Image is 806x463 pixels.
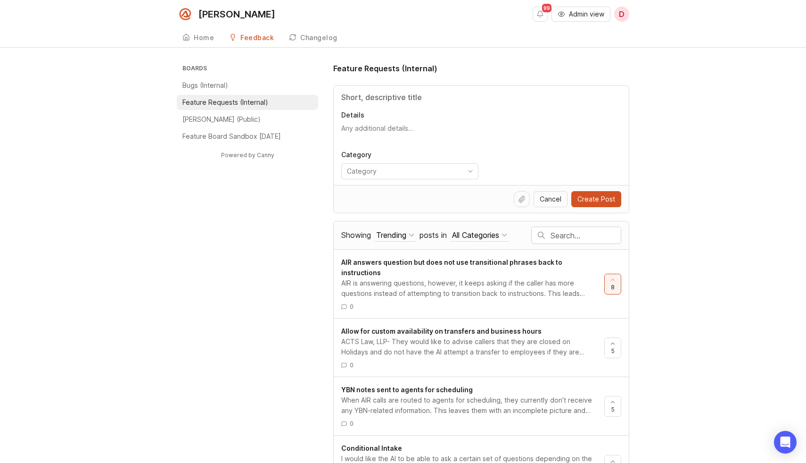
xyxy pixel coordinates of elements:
[569,9,604,19] span: Admin view
[341,150,478,160] p: Category
[350,361,354,369] span: 0
[534,191,567,207] button: Cancel
[240,34,274,41] div: Feedback
[376,230,406,240] div: Trending
[577,194,615,204] span: Create Post
[177,112,318,127] a: [PERSON_NAME] (Public)
[341,386,473,394] span: YBN notes sent to agents for scheduling
[341,163,478,179] div: toggle menu
[614,7,629,22] button: D
[341,385,604,428] a: YBN notes sent to agents for schedulingWhen AIR calls are routed to agents for scheduling, they c...
[177,95,318,110] a: Feature Requests (Internal)
[604,274,621,295] button: 8
[182,81,228,90] p: Bugs (Internal)
[551,7,610,22] button: Admin view
[341,278,597,299] div: AIR is answering questions, however, it keeps asking if the caller has more questions instead of ...
[181,63,318,76] h3: Boards
[177,28,220,48] a: Home
[374,229,416,242] button: Showing
[611,283,615,291] span: 8
[194,34,214,41] div: Home
[551,230,621,241] input: Search…
[452,230,499,240] div: All Categories
[604,396,621,417] button: 5
[283,28,343,48] a: Changelog
[341,124,621,143] textarea: Details
[419,230,447,240] span: posts in
[350,420,354,428] span: 0
[774,431,797,454] div: Open Intercom Messenger
[341,257,604,311] a: AIR answers question but does not use transitional phrases back to instructionsAIR is answering q...
[198,9,275,19] div: [PERSON_NAME]
[571,191,621,207] button: Create Post
[182,115,261,124] p: [PERSON_NAME] (Public)
[182,98,268,107] p: Feature Requests (Internal)
[182,132,281,141] p: Feature Board Sandbox [DATE]
[177,78,318,93] a: Bugs (Internal)
[333,63,437,74] h1: Feature Requests (Internal)
[341,92,621,103] input: Title
[300,34,337,41] div: Changelog
[619,8,625,20] span: D
[220,150,276,160] a: Powered by Canny
[450,229,509,242] button: posts in
[341,230,371,240] span: Showing
[347,166,462,177] input: Category
[341,395,597,416] div: When AIR calls are routed to agents for scheduling, they currently don’t receive any YBN-related ...
[341,337,597,357] div: ACTS Law, LLP- They would like to advise callers that they are closed on Holidays and do not have...
[177,6,194,23] img: Smith.ai logo
[611,347,615,355] span: 5
[341,326,604,369] a: Allow for custom availability on transfers and business hoursACTS Law, LLP- They would like to ad...
[177,129,318,144] a: Feature Board Sandbox [DATE]
[463,168,478,175] svg: toggle icon
[341,258,562,277] span: AIR answers question but does not use transitional phrases back to instructions
[540,194,561,204] span: Cancel
[341,110,621,120] p: Details
[611,405,615,413] span: 5
[341,327,542,335] span: Allow for custom availability on transfers and business hours
[223,28,280,48] a: Feedback
[533,7,548,22] button: Notifications
[542,4,551,12] span: 99
[604,337,621,358] button: 5
[341,444,402,452] span: Conditional Intake
[350,303,354,311] span: 0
